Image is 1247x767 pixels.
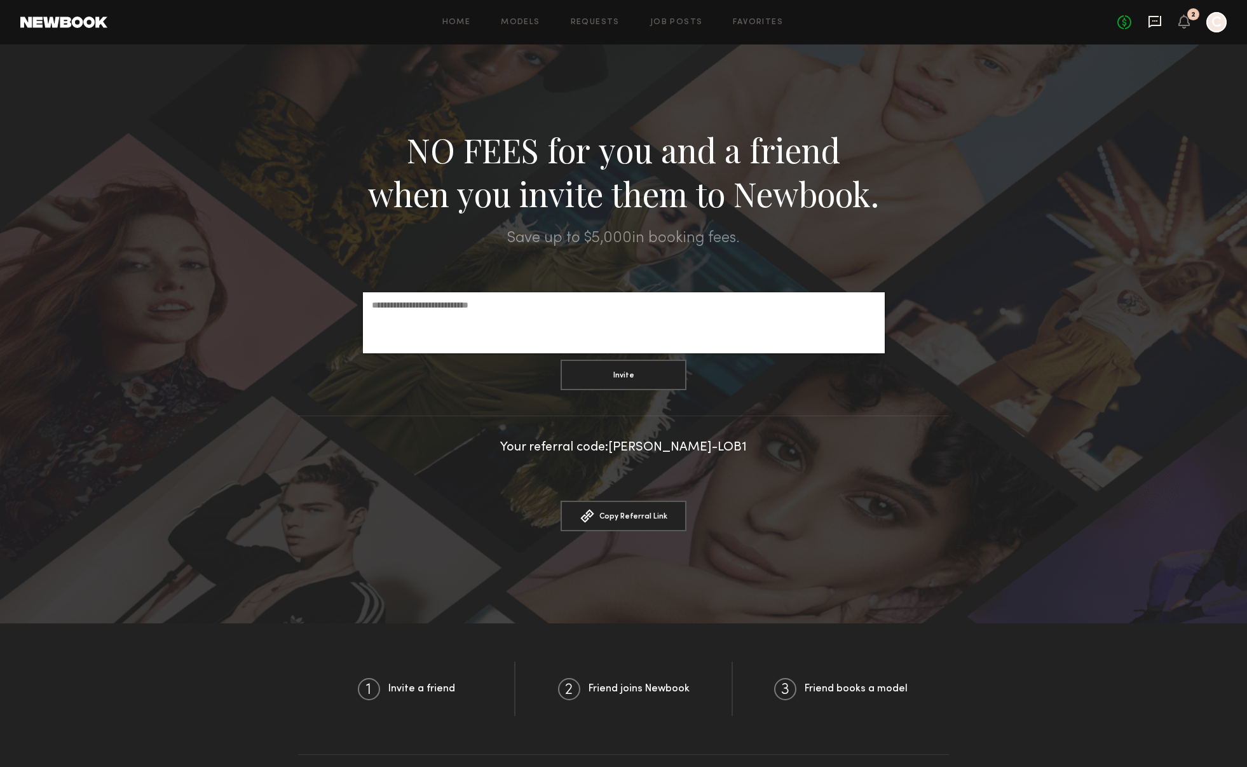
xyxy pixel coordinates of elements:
[515,662,733,716] div: Friend joins Newbook
[442,18,471,27] a: Home
[561,360,686,390] button: Invite
[501,18,540,27] a: Models
[298,662,515,716] div: Invite a friend
[571,18,620,27] a: Requests
[650,18,703,27] a: Job Posts
[733,662,949,716] div: Friend books a model
[733,18,783,27] a: Favorites
[561,501,686,531] button: Copy Referral Link
[1206,12,1227,32] a: C
[1191,11,1196,18] div: 2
